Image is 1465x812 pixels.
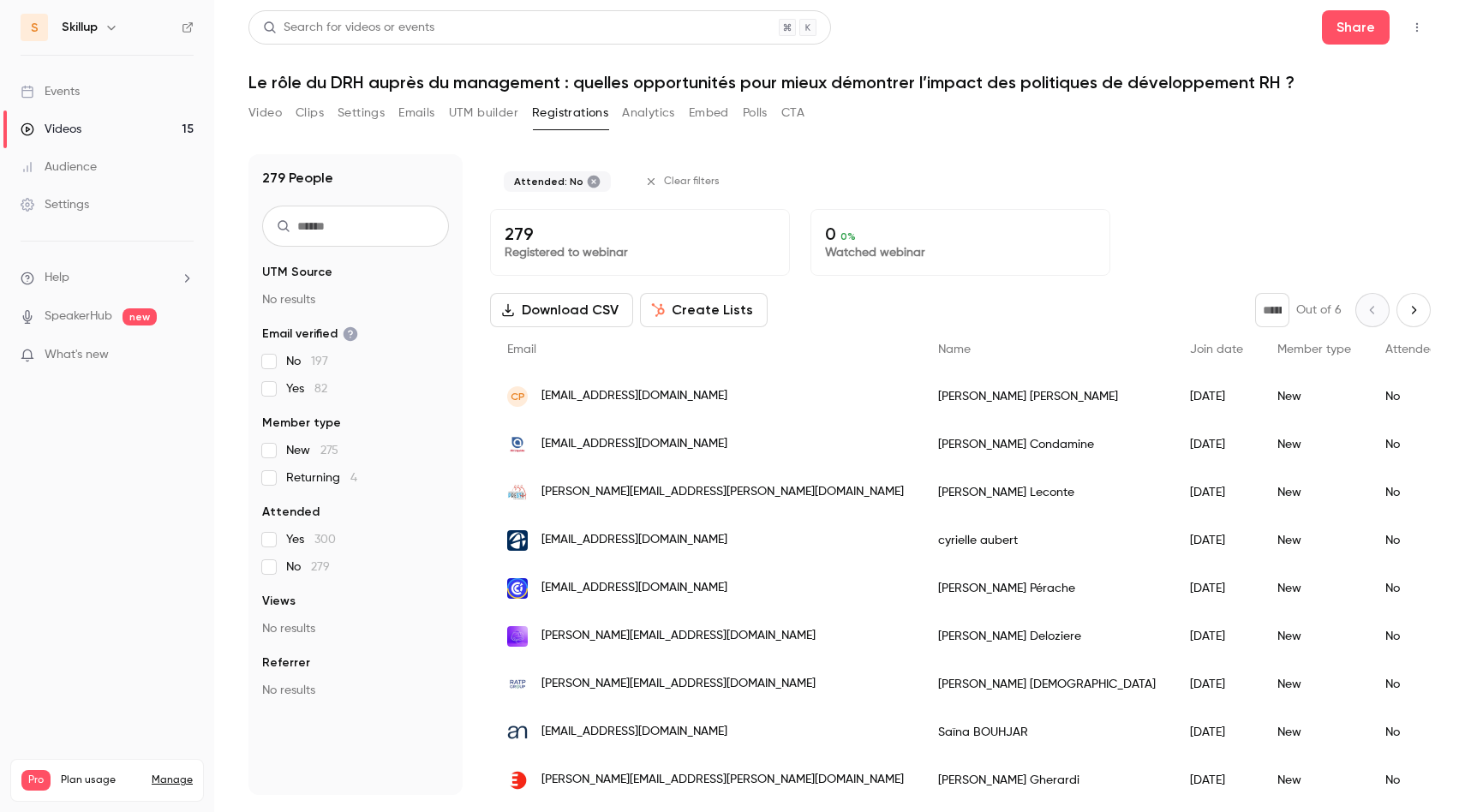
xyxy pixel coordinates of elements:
[505,244,775,261] p: Registered to webinar
[449,99,518,127] button: UTM builder
[262,264,449,699] section: facet-groups
[507,482,528,503] img: presta-asso.fr
[1260,516,1368,564] div: New
[1173,516,1260,564] div: [DATE]
[638,168,730,195] button: Clear filters
[921,660,1173,708] div: [PERSON_NAME] [DEMOGRAPHIC_DATA]
[532,99,608,127] button: Registrations
[248,99,282,127] button: Video
[921,564,1173,612] div: [PERSON_NAME] Pérache
[1368,756,1455,804] div: No
[262,620,449,637] p: No results
[1260,469,1368,516] div: New
[123,308,157,325] span: new
[21,158,97,176] div: Audience
[921,421,1173,469] div: [PERSON_NAME] Condamine
[541,628,816,646] span: [PERSON_NAME][EMAIL_ADDRESS][DOMAIN_NAME]
[1396,293,1431,327] button: Next page
[262,682,449,699] p: No results
[45,346,109,364] span: What's new
[1260,756,1368,804] div: New
[314,534,336,546] span: 300
[21,83,80,100] div: Events
[1368,660,1455,708] div: No
[1173,564,1260,612] div: [DATE]
[507,434,528,455] img: airliquide.com
[1260,421,1368,469] div: New
[507,343,536,355] span: Email
[505,224,775,244] p: 279
[152,773,193,787] a: Manage
[1260,660,1368,708] div: New
[1368,708,1455,756] div: No
[262,415,341,432] span: Member type
[1368,612,1455,660] div: No
[350,472,357,484] span: 4
[262,593,296,610] span: Views
[1260,612,1368,660] div: New
[840,230,856,242] span: 0 %
[262,325,358,343] span: Email verified
[541,676,816,694] span: [PERSON_NAME][EMAIL_ADDRESS][DOMAIN_NAME]
[507,626,528,647] img: sycomore-am.com
[587,175,601,188] button: Remove "Did not attend" from selected filters
[286,353,328,370] span: No
[1403,14,1431,41] button: Top Bar Actions
[1173,469,1260,516] div: [DATE]
[921,469,1173,516] div: [PERSON_NAME] Leconte
[314,383,327,395] span: 82
[296,99,324,127] button: Clips
[507,530,528,551] img: audencia.com
[248,72,1431,93] h1: Le rôle du DRH auprès du management : quelles opportunités pour mieux démontrer l’impact des poli...
[664,175,720,188] span: Clear filters
[541,772,904,790] span: [PERSON_NAME][EMAIL_ADDRESS][PERSON_NAME][DOMAIN_NAME]
[1260,708,1368,756] div: New
[507,578,528,599] img: mayenne.cci.fr
[1173,421,1260,469] div: [DATE]
[541,388,727,406] span: [EMAIL_ADDRESS][DOMAIN_NAME]
[262,264,332,281] span: UTM Source
[286,380,327,397] span: Yes
[507,770,528,791] img: edenred.com
[921,708,1173,756] div: Saïna BOUHJAR
[21,269,194,287] li: help-dropdown-opener
[398,99,434,127] button: Emails
[21,196,89,213] div: Settings
[286,469,357,487] span: Returning
[541,724,727,742] span: [EMAIL_ADDRESS][DOMAIN_NAME]
[1368,421,1455,469] div: No
[1173,660,1260,708] div: [DATE]
[1296,302,1342,319] p: Out of 6
[1190,343,1243,355] span: Join date
[921,373,1173,421] div: [PERSON_NAME] [PERSON_NAME]
[1385,343,1438,355] span: Attended
[1173,612,1260,660] div: [DATE]
[781,99,804,127] button: CTA
[511,389,525,404] span: CP
[45,269,69,287] span: Help
[286,558,330,576] span: No
[743,99,768,127] button: Polls
[490,293,633,327] button: Download CSV
[320,445,338,457] span: 275
[1260,373,1368,421] div: New
[640,293,768,327] button: Create Lists
[541,580,727,598] span: [EMAIL_ADDRESS][DOMAIN_NAME]
[921,756,1173,804] div: [PERSON_NAME] Gherardi
[1368,373,1455,421] div: No
[31,19,39,37] span: S
[1368,564,1455,612] div: No
[541,484,904,502] span: [PERSON_NAME][EMAIL_ADDRESS][PERSON_NAME][DOMAIN_NAME]
[62,19,98,36] h6: Skillup
[507,674,528,695] img: ratp.fr
[825,244,1096,261] p: Watched webinar
[173,348,194,363] iframe: Noticeable Trigger
[541,436,727,454] span: [EMAIL_ADDRESS][DOMAIN_NAME]
[338,99,385,127] button: Settings
[262,654,310,672] span: Referrer
[45,307,112,325] a: SpeakerHub
[263,19,434,37] div: Search for videos or events
[689,99,729,127] button: Embed
[622,99,675,127] button: Analytics
[1260,564,1368,612] div: New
